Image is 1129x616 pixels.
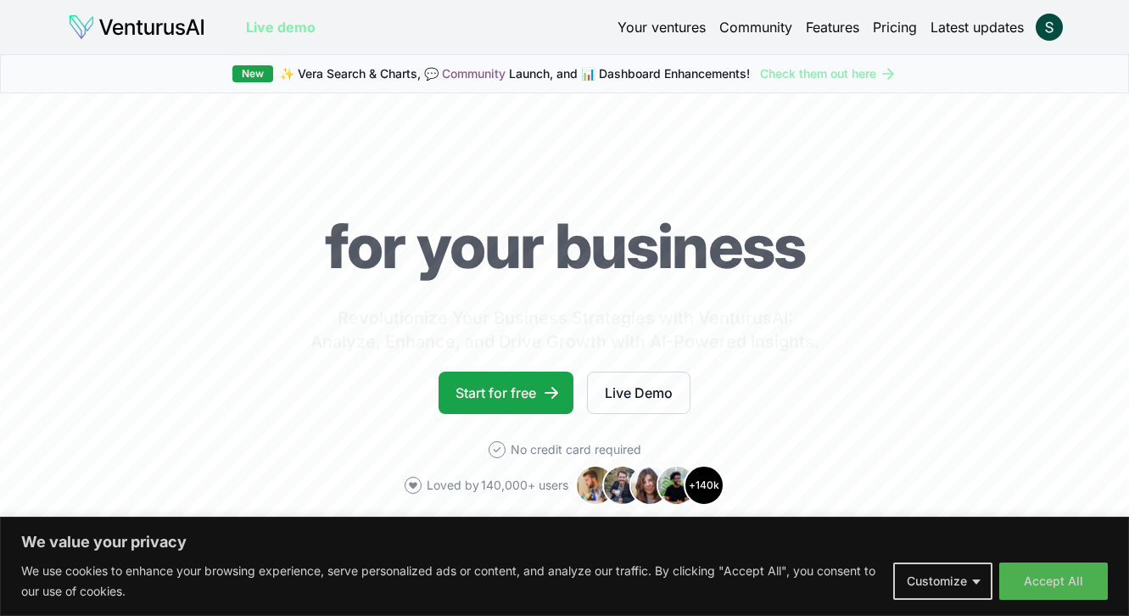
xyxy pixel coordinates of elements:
a: Live demo [246,17,316,37]
a: Your ventures [618,17,706,37]
a: Start for free [439,372,573,414]
img: logo [68,14,205,41]
img: Avatar 1 [575,465,616,506]
p: We use cookies to enhance your browsing experience, serve personalized ads or content, and analyz... [21,561,880,602]
img: Avatar 2 [602,465,643,506]
a: Live Demo [587,372,690,414]
a: Check them out here [760,65,897,82]
a: Latest updates [931,17,1024,37]
a: Community [442,66,506,81]
span: ✨ Vera Search & Charts, 💬 Launch, and 📊 Dashboard Enhancements! [280,65,750,82]
button: Accept All [999,563,1108,600]
img: Avatar 4 [657,465,697,506]
p: We value your privacy [21,532,1108,552]
img: Avatar 3 [629,465,670,506]
a: Features [806,17,859,37]
a: Pricing [873,17,917,37]
div: New [232,65,273,82]
img: ACg8ocKtg6Yk2MxETEYb60mE-obyQDPDRkp8K_XojXA1aTG-HfTNoQ=s96-c [1036,14,1063,41]
a: Community [719,17,792,37]
button: Customize [893,563,992,600]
